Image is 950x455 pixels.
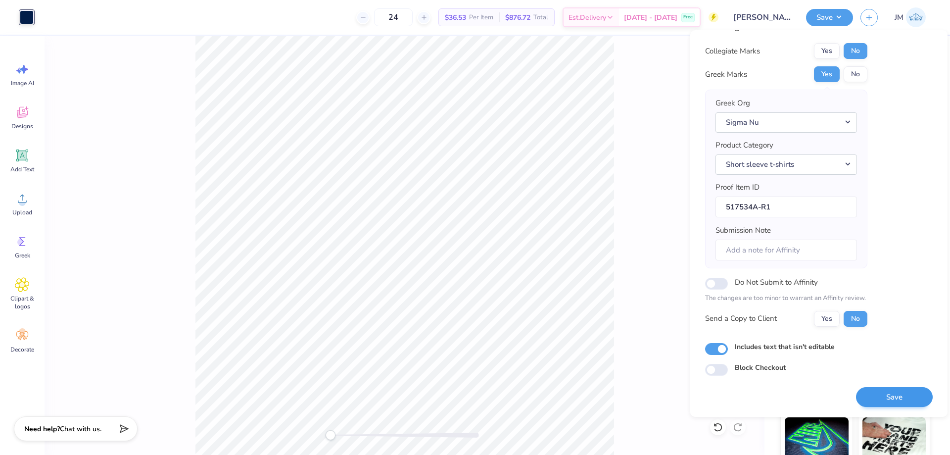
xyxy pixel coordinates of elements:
button: Yes [814,311,840,327]
button: Yes [814,66,840,82]
label: Greek Org [715,98,750,109]
a: JM [890,7,930,27]
span: Per Item [469,12,493,23]
span: $36.53 [445,12,466,23]
label: Proof Item ID [715,182,760,193]
button: No [844,66,867,82]
span: Add Text [10,165,34,173]
span: Designs [11,122,33,130]
div: Collegiate Marks [705,46,760,57]
strong: Need help? [24,424,60,434]
span: Free [683,14,693,21]
div: Accessibility label [326,430,335,440]
button: No [844,311,867,327]
span: Clipart & logos [6,295,39,310]
label: Product Category [715,140,773,151]
div: Send a Copy to Client [705,313,777,324]
input: Untitled Design [726,7,799,27]
span: JM [895,12,903,23]
span: Total [533,12,548,23]
button: No [844,43,867,59]
button: Save [806,9,853,26]
div: Greek Marks [705,69,747,80]
label: Submission Note [715,225,771,236]
span: Est. Delivery [569,12,606,23]
span: Upload [12,208,32,216]
input: Add a note for Affinity [715,240,857,261]
input: – – [374,8,413,26]
span: Chat with us. [60,424,101,434]
button: Save [856,387,933,407]
p: The changes are too minor to warrant an Affinity review. [705,294,867,303]
span: $876.72 [505,12,530,23]
label: Do Not Submit to Affinity [735,276,818,289]
label: Includes text that isn't editable [735,342,835,352]
button: Yes [814,43,840,59]
img: Joshua Macky Gaerlan [906,7,926,27]
button: Sigma Nu [715,112,857,133]
span: [DATE] - [DATE] [624,12,677,23]
button: Short sleeve t-shirts [715,154,857,175]
span: Image AI [11,79,34,87]
span: Decorate [10,346,34,354]
label: Block Checkout [735,362,786,373]
span: Greek [15,252,30,259]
